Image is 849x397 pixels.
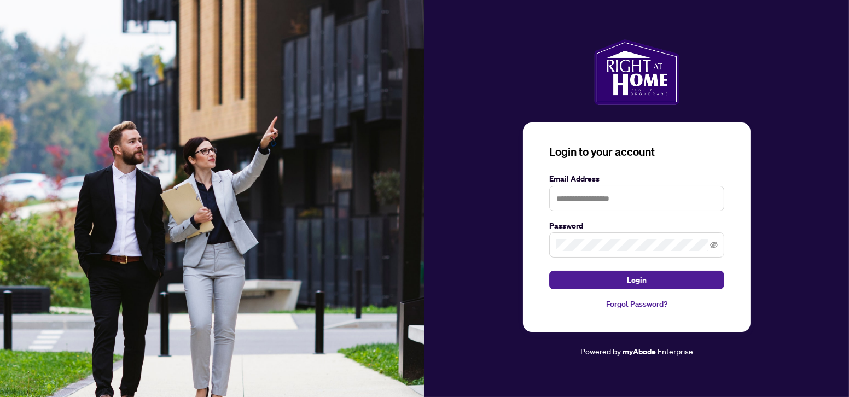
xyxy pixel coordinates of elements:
span: Powered by [580,346,621,356]
span: Login [627,271,647,289]
span: Enterprise [658,346,693,356]
img: ma-logo [594,39,679,105]
a: Forgot Password? [549,298,724,310]
button: Login [549,271,724,289]
h3: Login to your account [549,144,724,160]
span: eye-invisible [710,241,718,249]
label: Password [549,220,724,232]
a: myAbode [623,346,656,358]
label: Email Address [549,173,724,185]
